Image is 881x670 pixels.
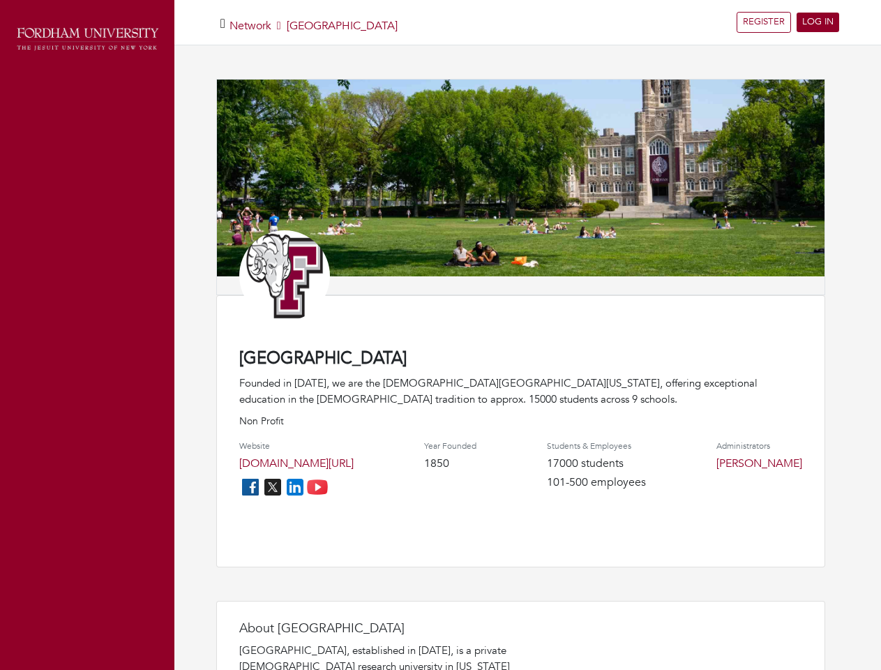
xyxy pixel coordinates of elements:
[547,476,646,489] h4: 101-500 employees
[239,230,330,321] img: Athletic_Logo_Primary_Letter_Mark_1.jpg
[424,441,476,451] h4: Year Founded
[239,375,802,407] div: Founded in [DATE], we are the [DEMOGRAPHIC_DATA][GEOGRAPHIC_DATA][US_STATE], offering exceptional...
[239,621,518,636] h4: About [GEOGRAPHIC_DATA]
[797,13,839,32] a: LOG IN
[547,441,646,451] h4: Students & Employees
[239,441,354,451] h4: Website
[239,476,262,498] img: facebook_icon-256f8dfc8812ddc1b8eade64b8eafd8a868ed32f90a8d2bb44f507e1979dbc24.png
[716,441,802,451] h4: Administrators
[547,457,646,470] h4: 17000 students
[217,80,824,276] img: 683a5b8e835635248a5481166db1a0f398a14ab9.jpg
[737,12,791,33] a: REGISTER
[424,457,476,470] h4: 1850
[229,20,398,33] h5: [GEOGRAPHIC_DATA]
[229,18,271,33] a: Network
[239,414,802,429] p: Non Profit
[239,456,354,471] a: [DOMAIN_NAME][URL]
[262,476,284,498] img: twitter_icon-7d0bafdc4ccc1285aa2013833b377ca91d92330db209b8298ca96278571368c9.png
[716,456,802,471] a: [PERSON_NAME]
[14,24,160,54] img: fordham_logo.png
[284,476,306,498] img: linkedin_icon-84db3ca265f4ac0988026744a78baded5d6ee8239146f80404fb69c9eee6e8e7.png
[306,476,329,498] img: youtube_icon-fc3c61c8c22f3cdcae68f2f17984f5f016928f0ca0694dd5da90beefb88aa45e.png
[239,349,802,369] h4: [GEOGRAPHIC_DATA]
